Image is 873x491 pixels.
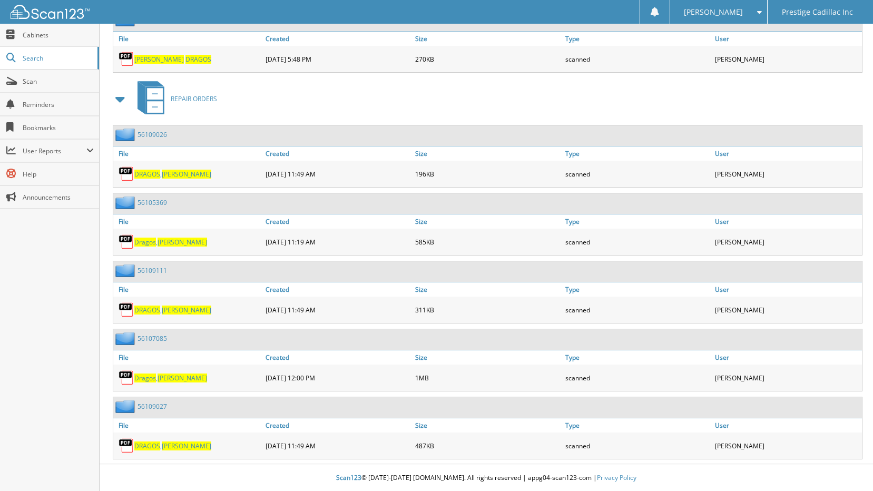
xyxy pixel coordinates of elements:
[115,128,138,141] img: folder2.png
[413,435,562,456] div: 487KB
[413,299,562,320] div: 311KB
[820,440,873,491] iframe: Chat Widget
[712,231,862,252] div: [PERSON_NAME]
[162,306,211,315] span: [PERSON_NAME]
[563,146,712,161] a: Type
[563,214,712,229] a: Type
[134,170,160,179] span: DRAGOS
[119,51,134,67] img: PDF.png
[134,374,207,382] a: Dragos,[PERSON_NAME]
[413,214,562,229] a: Size
[119,370,134,386] img: PDF.png
[113,146,263,161] a: File
[413,146,562,161] a: Size
[597,473,636,482] a: Privacy Policy
[113,282,263,297] a: File
[134,306,211,315] a: DRAGOS,[PERSON_NAME]
[782,9,853,15] span: Prestige Cadillac Inc
[138,334,167,343] a: 56107085
[23,146,86,155] span: User Reports
[263,146,413,161] a: Created
[158,374,207,382] span: [PERSON_NAME]
[263,32,413,46] a: Created
[712,282,862,297] a: User
[23,100,94,109] span: Reminders
[712,350,862,365] a: User
[138,130,167,139] a: 56109026
[171,94,217,103] span: REPAIR ORDERS
[712,299,862,320] div: [PERSON_NAME]
[712,32,862,46] a: User
[563,231,712,252] div: scanned
[119,234,134,250] img: PDF.png
[100,465,873,491] div: © [DATE]-[DATE] [DOMAIN_NAME]. All rights reserved | appg04-scan123-com |
[413,350,562,365] a: Size
[162,441,211,450] span: [PERSON_NAME]
[413,48,562,70] div: 270KB
[134,238,207,247] a: Dragos,[PERSON_NAME]
[23,54,92,63] span: Search
[134,306,160,315] span: DRAGOS
[263,214,413,229] a: Created
[563,282,712,297] a: Type
[115,196,138,209] img: folder2.png
[263,435,413,456] div: [DATE] 11:49 AM
[134,374,156,382] span: Dragos
[158,238,207,247] span: [PERSON_NAME]
[712,163,862,184] div: [PERSON_NAME]
[113,418,263,433] a: File
[563,48,712,70] div: scanned
[113,32,263,46] a: File
[563,367,712,388] div: scanned
[119,302,134,318] img: PDF.png
[115,400,138,413] img: folder2.png
[113,214,263,229] a: File
[134,441,160,450] span: DRAGOS
[113,350,263,365] a: File
[162,170,211,179] span: [PERSON_NAME]
[263,350,413,365] a: Created
[138,402,167,411] a: 56109027
[563,418,712,433] a: Type
[563,435,712,456] div: scanned
[263,418,413,433] a: Created
[23,123,94,132] span: Bookmarks
[563,163,712,184] div: scanned
[134,238,156,247] span: Dragos
[684,9,743,15] span: [PERSON_NAME]
[263,231,413,252] div: [DATE] 11:19 AM
[138,266,167,275] a: 56109111
[563,350,712,365] a: Type
[23,193,94,202] span: Announcements
[263,48,413,70] div: [DATE] 5:48 PM
[115,332,138,345] img: folder2.png
[712,214,862,229] a: User
[185,55,211,64] span: DRAGOS
[23,31,94,40] span: Cabinets
[23,170,94,179] span: Help
[413,231,562,252] div: 585KB
[712,146,862,161] a: User
[131,78,217,120] a: REPAIR ORDERS
[11,5,90,19] img: scan123-logo-white.svg
[134,170,211,179] a: DRAGOS,[PERSON_NAME]
[336,473,361,482] span: Scan123
[263,367,413,388] div: [DATE] 12:00 PM
[712,48,862,70] div: [PERSON_NAME]
[712,435,862,456] div: [PERSON_NAME]
[23,77,94,86] span: Scan
[263,282,413,297] a: Created
[134,55,211,64] a: [PERSON_NAME] DRAGOS
[119,166,134,182] img: PDF.png
[134,55,184,64] span: [PERSON_NAME]
[413,282,562,297] a: Size
[263,299,413,320] div: [DATE] 11:49 AM
[413,367,562,388] div: 1MB
[263,163,413,184] div: [DATE] 11:49 AM
[138,198,167,207] a: 56105369
[712,367,862,388] div: [PERSON_NAME]
[115,264,138,277] img: folder2.png
[413,32,562,46] a: Size
[712,418,862,433] a: User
